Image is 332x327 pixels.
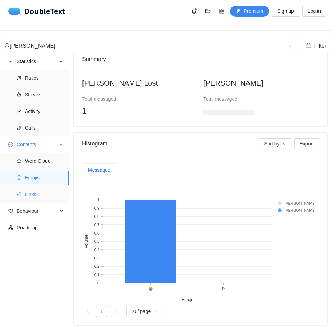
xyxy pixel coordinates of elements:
[94,248,99,252] text: 0.4
[300,39,332,53] button: calendarFilter
[17,175,21,180] span: smile
[17,204,58,218] span: Behaviour
[189,8,199,14] span: bell
[308,7,321,15] span: Log in
[82,106,87,115] span: 1
[94,223,99,227] text: 0.7
[88,166,111,174] div: Messaged
[82,49,319,69] div: Summary
[217,8,227,14] span: appstore
[272,6,299,17] button: Sign up
[82,306,93,317] li: Previous Page
[25,154,64,168] span: Word Cloud
[25,121,64,135] span: Calls
[97,281,99,285] text: 0
[17,138,58,151] span: Contents
[94,206,99,210] text: 0.9
[25,171,64,185] span: Emojis
[25,71,64,85] span: Ratios
[4,39,292,53] span: Ekansh Agrawal
[230,6,269,17] button: thunderboltPremium
[306,43,311,50] span: calendar
[302,6,326,17] button: Log in
[264,140,279,148] span: Sort by
[17,54,58,68] span: Statistics
[126,306,161,317] div: Page Size
[8,209,13,213] span: heart
[94,239,99,244] text: 0.5
[96,306,107,317] a: 1
[203,95,255,103] div: Total messaged
[8,8,65,15] a: logoDoubleText
[314,42,326,50] span: Filter
[182,297,192,302] text: Emoji
[203,77,319,89] h2: [PERSON_NAME]
[8,142,13,147] span: message
[94,264,99,268] text: 0.2
[17,92,21,97] span: fire
[17,125,21,130] span: phone
[17,76,21,80] span: pie-chart
[8,8,24,15] img: logo
[236,9,241,14] span: thunderbolt
[96,306,107,317] li: 1
[222,286,226,291] text: 🏳
[189,6,200,17] button: bell
[17,109,21,114] span: line-chart
[84,235,89,248] text: Volume
[82,95,134,103] div: Total messaged
[82,134,259,153] div: Histogram
[94,214,99,219] text: 0.8
[300,140,314,148] span: Export
[25,104,64,118] span: Activity
[94,273,99,277] text: 0.1
[17,192,21,197] span: link
[94,256,99,260] text: 0.3
[131,306,157,317] span: 10 / page
[4,39,286,53] div: [PERSON_NAME]
[202,6,213,17] button: folder-open
[148,286,153,291] text: 😭
[25,88,64,101] span: Streaks
[244,7,263,15] span: Premium
[282,142,286,146] span: down
[277,7,294,15] span: Sign up
[86,309,90,313] span: left
[97,198,99,202] text: 1
[259,138,291,149] button: Sort bydown
[17,159,21,163] span: cloud
[203,8,213,14] span: folder-open
[82,306,93,317] button: left
[17,221,64,235] span: Roadmap
[8,225,13,230] span: apartment
[113,309,117,313] span: right
[25,187,64,201] span: Links
[110,306,121,317] li: Next Page
[294,138,319,149] button: Export
[94,231,99,235] text: 0.6
[216,6,227,17] button: appstore
[8,59,13,64] span: bar-chart
[8,8,65,15] div: DoubleText
[4,43,10,48] span: user
[82,77,198,89] h2: [PERSON_NAME] Lost
[110,306,121,317] button: right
